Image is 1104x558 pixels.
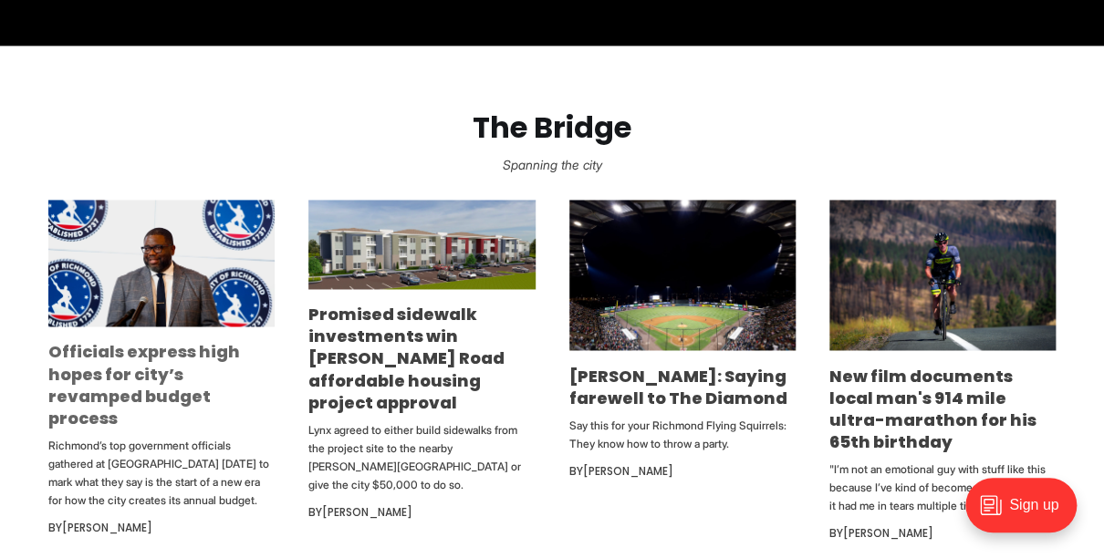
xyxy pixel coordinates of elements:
[62,519,152,534] a: [PERSON_NAME]
[950,469,1104,558] iframe: portal-trigger
[29,152,1075,178] p: Spanning the city
[322,503,412,519] a: [PERSON_NAME]
[308,303,505,413] a: Promised sidewalk investments win [PERSON_NAME] Road affordable housing project approval
[29,111,1075,145] h2: The Bridge
[48,340,240,429] a: Officials express high hopes for city’s revamped budget process
[583,462,673,478] a: [PERSON_NAME]
[569,416,796,452] p: Say this for your Richmond Flying Squirrels: They know how to throw a party.
[48,516,275,538] div: By
[48,436,275,509] p: Richmond’s top government officials gathered at [GEOGRAPHIC_DATA] [DATE] to mark what they say is...
[569,460,796,481] div: By
[829,522,1056,543] div: By
[48,200,275,327] img: Officials express high hopes for city’s revamped budget process
[308,420,535,493] p: Lynx agreed to either build sidewalks from the project site to the nearby [PERSON_NAME][GEOGRAPHI...
[308,200,535,289] img: Promised sidewalk investments win Snead Road affordable housing project approval
[829,364,1036,452] a: New film documents local man's 914 mile ultra-marathon for his 65th birthday
[569,200,796,350] img: Jerry Lindquist: Saying farewell to The Diamond
[569,364,787,408] a: [PERSON_NAME]: Saying farewell to The Diamond
[308,501,535,522] div: By
[829,460,1056,514] p: "I’m not an emotional guy with stuff like this because I’ve kind of become numb to it, but it had...
[843,524,933,540] a: [PERSON_NAME]
[829,200,1056,351] img: New film documents local man's 914 mile ultra-marathon for his 65th birthday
